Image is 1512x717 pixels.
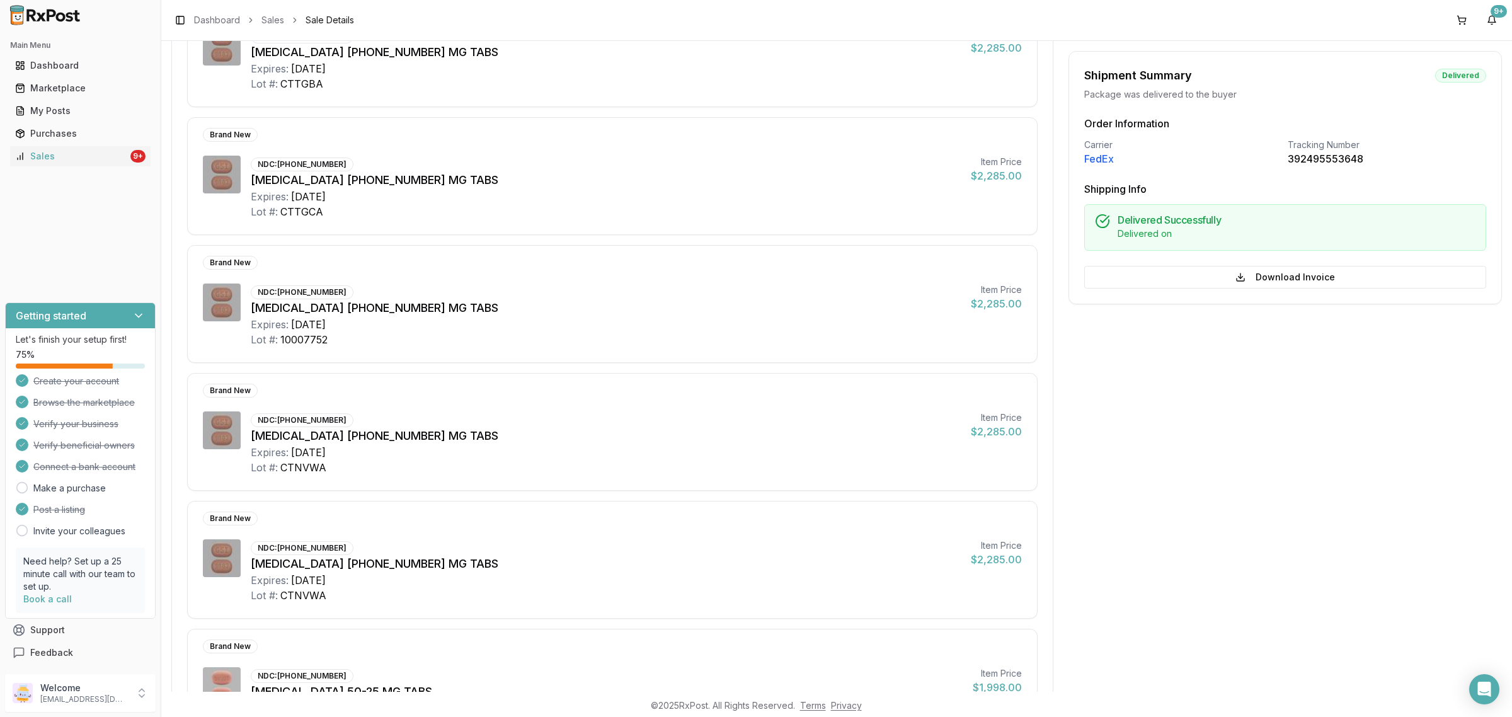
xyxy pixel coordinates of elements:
[33,375,119,387] span: Create your account
[251,204,278,219] div: Lot #:
[33,461,135,473] span: Connect a bank account
[251,460,278,475] div: Lot #:
[203,284,241,321] img: Biktarvy 50-200-25 MG TABS
[23,594,72,604] a: Book a call
[5,78,156,98] button: Marketplace
[251,43,961,61] div: [MEDICAL_DATA] [PHONE_NUMBER] MG TABS
[1288,151,1486,166] div: 392495553648
[10,40,151,50] h2: Main Menu
[280,204,323,219] div: CTTGCA
[5,101,156,121] button: My Posts
[291,317,326,332] div: [DATE]
[33,482,106,495] a: Make a purchase
[203,640,258,653] div: Brand New
[1288,139,1486,151] div: Tracking Number
[15,59,146,72] div: Dashboard
[251,541,353,555] div: NDC: [PHONE_NUMBER]
[203,667,241,705] img: Juluca 50-25 MG TABS
[10,145,151,168] a: Sales9+
[1469,674,1499,704] div: Open Intercom Messenger
[1435,69,1486,83] div: Delivered
[251,573,289,588] div: Expires:
[971,284,1022,296] div: Item Price
[1084,139,1283,151] div: Carrier
[291,61,326,76] div: [DATE]
[15,105,146,117] div: My Posts
[251,683,963,701] div: [MEDICAL_DATA] 50-25 MG TABS
[1084,116,1486,131] h3: Order Information
[251,445,289,460] div: Expires:
[280,460,326,475] div: CTNVWA
[203,512,258,525] div: Brand New
[251,317,289,332] div: Expires:
[5,55,156,76] button: Dashboard
[1118,215,1475,225] h5: Delivered Successfully
[280,76,323,91] div: CTTGBA
[203,256,258,270] div: Brand New
[251,189,289,204] div: Expires:
[203,156,241,193] img: Biktarvy 50-200-25 MG TABS
[306,14,354,26] span: Sale Details
[251,158,353,171] div: NDC: [PHONE_NUMBER]
[1084,151,1283,166] div: FedEx
[1084,88,1486,101] div: Package was delivered to the buyer
[971,552,1022,567] div: $2,285.00
[5,146,156,166] button: Sales9+
[251,413,353,427] div: NDC: [PHONE_NUMBER]
[251,61,289,76] div: Expires:
[971,296,1022,311] div: $2,285.00
[971,168,1022,183] div: $2,285.00
[280,332,328,347] div: 10007752
[15,150,128,163] div: Sales
[40,694,128,704] p: [EMAIL_ADDRESS][DOMAIN_NAME]
[291,573,326,588] div: [DATE]
[831,700,862,711] a: Privacy
[280,588,326,603] div: CTNVWA
[33,525,125,537] a: Invite your colleagues
[15,82,146,95] div: Marketplace
[1482,10,1502,30] button: 9+
[251,285,353,299] div: NDC: [PHONE_NUMBER]
[33,418,118,430] span: Verify your business
[10,77,151,100] a: Marketplace
[10,54,151,77] a: Dashboard
[1118,227,1475,240] div: Delivered on
[261,14,284,26] a: Sales
[973,667,1022,680] div: Item Price
[971,424,1022,439] div: $2,285.00
[15,127,146,140] div: Purchases
[251,588,278,603] div: Lot #:
[1084,266,1486,289] button: Download Invoice
[5,123,156,144] button: Purchases
[194,14,354,26] nav: breadcrumb
[251,299,961,317] div: [MEDICAL_DATA] [PHONE_NUMBER] MG TABS
[203,128,258,142] div: Brand New
[203,411,241,449] img: Biktarvy 50-200-25 MG TABS
[23,555,137,593] p: Need help? Set up a 25 minute call with our team to set up.
[1084,67,1192,84] div: Shipment Summary
[203,539,241,577] img: Biktarvy 50-200-25 MG TABS
[971,539,1022,552] div: Item Price
[973,680,1022,695] div: $1,998.00
[5,5,86,25] img: RxPost Logo
[40,682,128,694] p: Welcome
[130,150,146,163] div: 9+
[16,348,35,361] span: 75 %
[203,28,241,66] img: Biktarvy 50-200-25 MG TABS
[251,171,961,189] div: [MEDICAL_DATA] [PHONE_NUMBER] MG TABS
[16,308,86,323] h3: Getting started
[203,384,258,398] div: Brand New
[10,100,151,122] a: My Posts
[971,411,1022,424] div: Item Price
[16,333,145,346] p: Let's finish your setup first!
[251,332,278,347] div: Lot #:
[971,40,1022,55] div: $2,285.00
[251,669,353,683] div: NDC: [PHONE_NUMBER]
[251,427,961,445] div: [MEDICAL_DATA] [PHONE_NUMBER] MG TABS
[33,396,135,409] span: Browse the marketplace
[5,641,156,664] button: Feedback
[33,439,135,452] span: Verify beneficial owners
[10,122,151,145] a: Purchases
[5,619,156,641] button: Support
[1084,181,1486,197] h3: Shipping Info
